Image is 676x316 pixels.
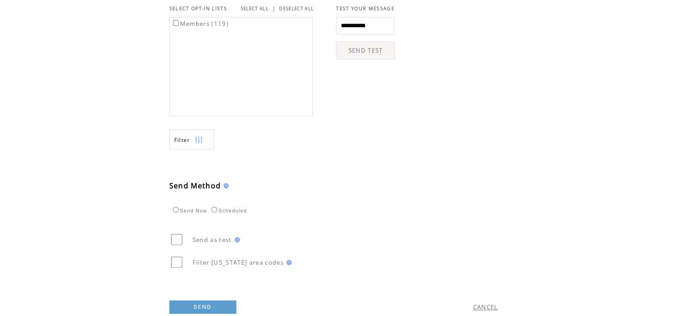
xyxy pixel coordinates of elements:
span: | [272,4,276,12]
label: Send Now [171,208,207,213]
label: Scheduled [209,208,247,213]
a: SEND TEST [336,42,395,59]
span: Show filters [174,136,190,144]
a: SELECT ALL [241,6,269,12]
input: Members (119) [173,20,179,26]
a: Filter [169,129,214,150]
a: CANCEL [473,303,498,311]
span: Send Method [169,181,221,191]
img: help.gif [221,183,229,188]
a: DESELECT ALL [279,6,314,12]
img: filters.png [195,130,203,150]
span: TEST YOUR MESSAGE [336,5,395,12]
img: help.gif [232,237,240,242]
span: Send as test [193,236,232,244]
img: help.gif [284,260,292,265]
input: Scheduled [211,207,217,212]
input: Send Now [173,207,179,212]
a: SEND [169,300,236,314]
span: Filter [US_STATE] area codes [193,258,284,266]
label: Members (119) [171,20,229,28]
span: SELECT OPT-IN LISTS [169,5,227,12]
